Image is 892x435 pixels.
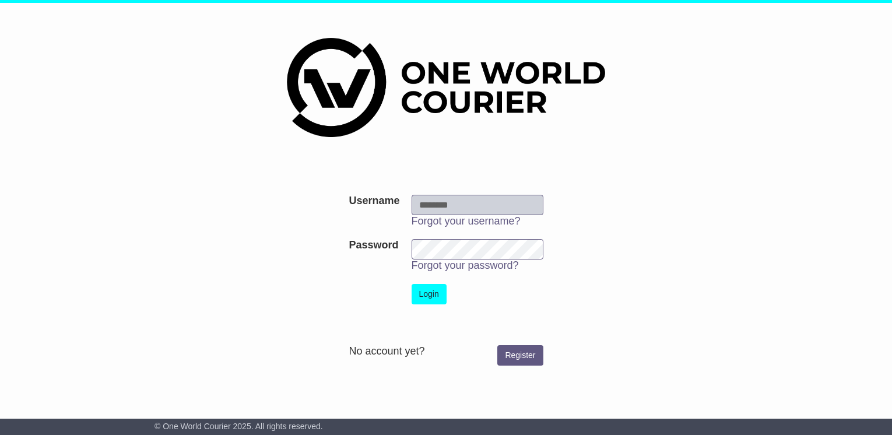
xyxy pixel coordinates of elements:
[497,345,543,366] a: Register
[412,284,447,304] button: Login
[412,215,521,227] a: Forgot your username?
[287,38,605,137] img: One World
[349,195,399,208] label: Username
[412,259,519,271] a: Forgot your password?
[349,239,398,252] label: Password
[349,345,543,358] div: No account yet?
[154,422,323,431] span: © One World Courier 2025. All rights reserved.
